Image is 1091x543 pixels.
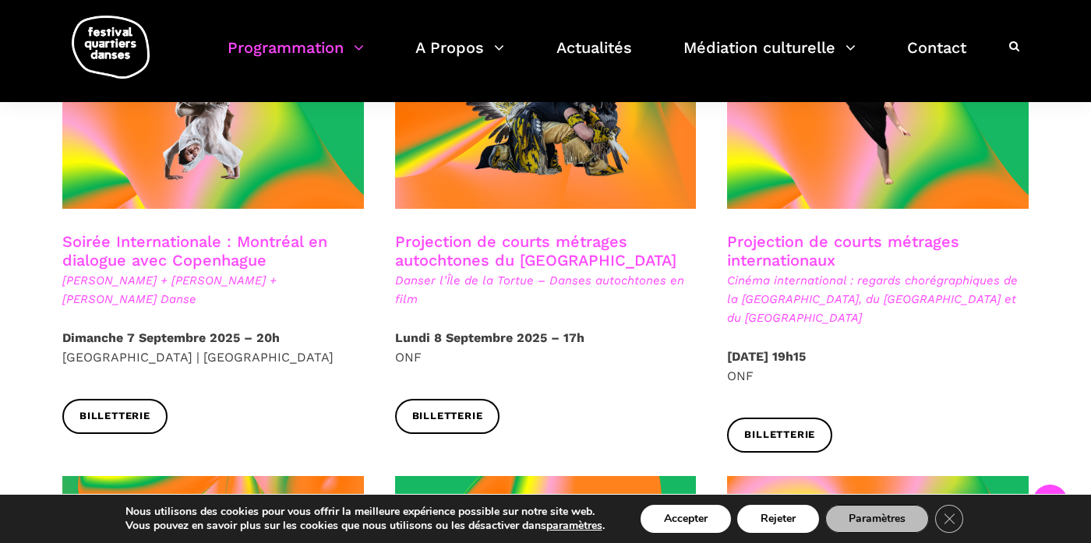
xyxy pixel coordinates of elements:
[415,34,504,80] a: A Propos
[546,519,602,533] button: paramètres
[727,349,806,364] strong: [DATE] 19h15
[228,34,364,80] a: Programmation
[727,347,1029,386] p: ONF
[556,34,632,80] a: Actualités
[727,418,832,453] a: Billetterie
[125,519,605,533] p: Vous pouvez en savoir plus sur les cookies que nous utilisons ou les désactiver dans .
[395,330,584,345] strong: Lundi 8 Septembre 2025 – 17h
[62,399,168,434] a: Billetterie
[62,232,327,270] a: Soirée Internationale : Montréal en dialogue avec Copenhague
[62,271,364,309] span: [PERSON_NAME] + [PERSON_NAME] + [PERSON_NAME] Danse
[395,232,697,271] h3: Projection de courts métrages autochtones du [GEOGRAPHIC_DATA]
[727,232,1029,271] h3: Projection de courts métrages internationaux
[744,427,815,443] span: Billetterie
[62,328,364,368] p: [GEOGRAPHIC_DATA] | [GEOGRAPHIC_DATA]
[683,34,856,80] a: Médiation culturelle
[907,34,966,80] a: Contact
[825,505,929,533] button: Paramètres
[395,328,697,368] p: ONF
[395,399,500,434] a: Billetterie
[125,505,605,519] p: Nous utilisons des cookies pour vous offrir la meilleure expérience possible sur notre site web.
[737,505,819,533] button: Rejeter
[79,408,150,425] span: Billetterie
[727,271,1029,327] span: Cinéma international : regards chorégraphiques de la [GEOGRAPHIC_DATA], du [GEOGRAPHIC_DATA] et d...
[641,505,731,533] button: Accepter
[412,408,483,425] span: Billetterie
[395,271,697,309] span: Danser l’Île de la Tortue – Danses autochtones en film
[935,505,963,533] button: Close GDPR Cookie Banner
[62,330,280,345] strong: Dimanche 7 Septembre 2025 – 20h
[72,16,150,79] img: logo-fqd-med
